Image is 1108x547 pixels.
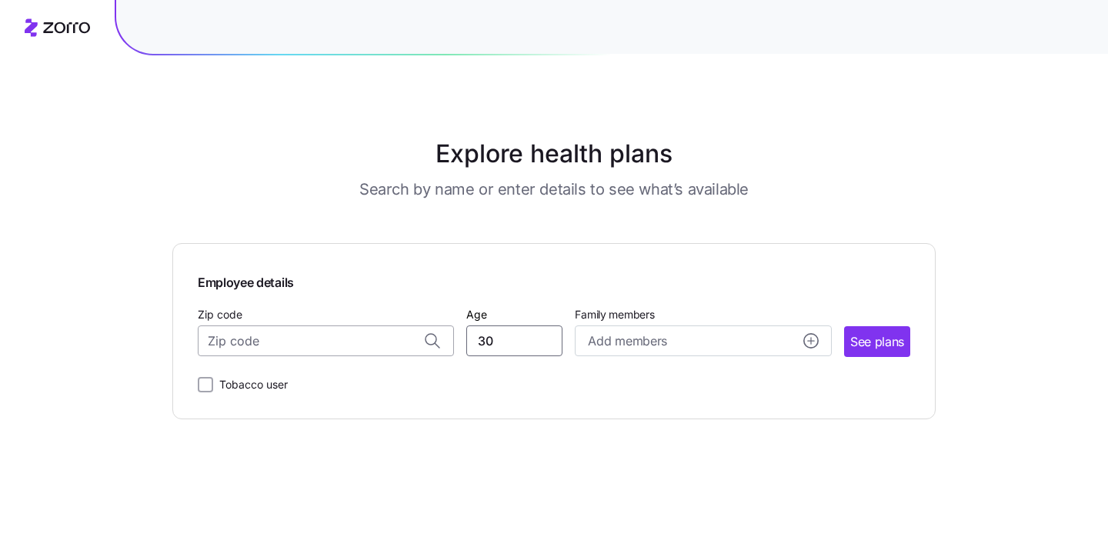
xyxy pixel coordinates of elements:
span: See plans [850,332,904,352]
button: Add membersadd icon [575,325,831,356]
label: Age [466,306,487,323]
h1: Explore health plans [211,135,898,172]
button: See plans [844,326,910,357]
span: Add members [588,332,666,351]
label: Zip code [198,306,242,323]
h3: Search by name or enter details to see what’s available [359,178,749,200]
span: Family members [575,307,831,322]
input: Zip code [198,325,454,356]
svg: add icon [803,333,819,349]
label: Tobacco user [213,375,288,394]
span: Employee details [198,268,910,292]
input: Age [466,325,562,356]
